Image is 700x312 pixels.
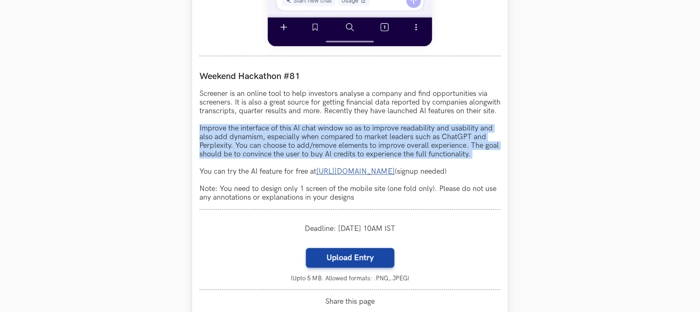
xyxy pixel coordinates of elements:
span: Share this page [199,297,501,306]
label: Upload Entry [306,248,394,268]
label: Weekend Hackathon #81 [199,71,501,82]
small: (Upto 5 MB. Allowed formats: .PNG,.JPEG) [199,275,501,282]
p: Screener is an online tool to help investors analyse a company and find opportunities via screene... [199,89,501,202]
div: Deadline: [DATE] 10AM IST [199,217,501,240]
a: [URL][DOMAIN_NAME] [316,167,395,176]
